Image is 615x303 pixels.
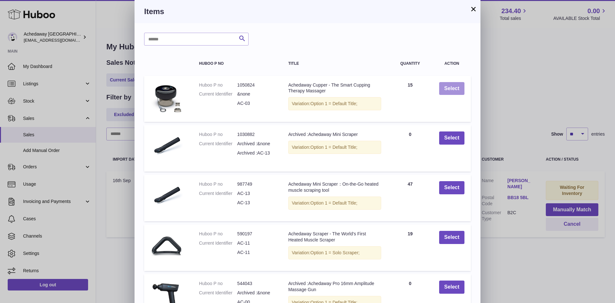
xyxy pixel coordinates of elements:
td: 47 [388,175,433,221]
dt: Current Identifier [199,290,237,296]
td: 19 [388,224,433,271]
img: Archived :Achedaway Mini Scraper [151,131,183,164]
div: Archived :Achedaway Pro 16mm Amplitude Massage Gun [288,281,381,293]
dd: AC-13 [237,200,275,206]
div: Achedaway Cupper - The Smart Cupping Therapy Massager [288,82,381,94]
th: Title [282,55,388,72]
button: Select [439,231,464,244]
button: Select [439,281,464,294]
dd: AC-11 [237,240,275,246]
dt: Current Identifier [199,141,237,147]
div: Achedaway Mini Scraper：On-the-Go heated muscle scraping tool [288,181,381,193]
th: Action [433,55,471,72]
dt: Current Identifier [199,91,237,97]
dd: 987749 [237,181,275,187]
div: Archived :Achedaway Mini Scraper [288,131,381,138]
dt: Huboo P no [199,131,237,138]
div: Variation: [288,97,381,110]
img: Achedaway Scraper - The World’s First Heated Muscle Scraper [151,231,183,263]
button: Select [439,131,464,145]
button: Select [439,82,464,95]
dd: Archived :AC-13 [237,150,275,156]
dt: Huboo P no [199,281,237,287]
dd: AC-03 [237,100,275,106]
span: Option 1 = Default Title; [310,101,357,106]
dd: Archived :&none [237,290,275,296]
dd: 1050824 [237,82,275,88]
div: Achedaway Scraper - The World’s First Heated Muscle Scraper [288,231,381,243]
dt: Huboo P no [199,181,237,187]
dd: &none [237,91,275,97]
dt: Huboo P no [199,231,237,237]
img: Achedaway Cupper - The Smart Cupping Therapy Massager [151,82,183,114]
span: Option 1 = Default Title; [310,145,357,150]
div: Variation: [288,197,381,210]
button: Select [439,181,464,194]
td: 0 [388,125,433,172]
dt: Current Identifier [199,240,237,246]
button: × [470,5,477,13]
td: 15 [388,76,433,122]
dd: 544043 [237,281,275,287]
dt: Current Identifier [199,190,237,197]
dd: 1030882 [237,131,275,138]
dd: 590197 [237,231,275,237]
dd: Archived :&none [237,141,275,147]
dt: Huboo P no [199,82,237,88]
th: Huboo P no [193,55,282,72]
img: Achedaway Mini Scraper：On-the-Go heated muscle scraping tool [151,181,183,213]
span: Option 1 = Solo Scraper; [310,250,360,255]
h3: Items [144,6,471,17]
div: Variation: [288,246,381,259]
div: Variation: [288,141,381,154]
th: Quantity [388,55,433,72]
dd: AC-11 [237,249,275,256]
dd: AC-13 [237,190,275,197]
span: Option 1 = Default Title; [310,200,357,206]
